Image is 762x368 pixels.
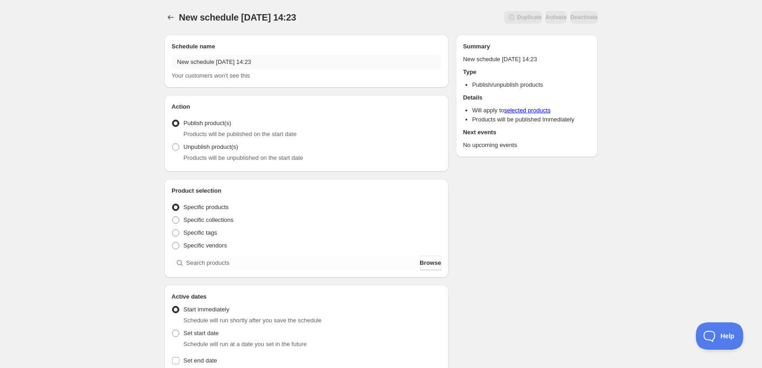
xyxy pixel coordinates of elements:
[172,102,441,111] h2: Action
[179,12,296,22] span: New schedule [DATE] 14:23
[472,80,590,89] li: Publish/unpublish products
[696,322,744,350] iframe: Toggle Customer Support
[183,216,234,223] span: Specific collections
[183,330,219,336] span: Set start date
[472,115,590,124] li: Products will be published Immediately
[463,93,590,102] h2: Details
[472,106,590,115] li: Will apply to
[172,186,441,195] h2: Product selection
[463,141,590,150] p: No upcoming events
[420,256,441,270] button: Browse
[183,143,238,150] span: Unpublish product(s)
[164,11,177,24] button: Schedules
[183,317,322,324] span: Schedule will run shortly after you save the schedule
[183,357,217,364] span: Set end date
[172,72,250,79] span: Your customers won't see this
[183,341,307,347] span: Schedule will run at a date you set in the future
[183,204,229,210] span: Specific products
[183,306,229,313] span: Start immediately
[463,68,590,77] h2: Type
[463,55,590,64] p: New schedule [DATE] 14:23
[172,292,441,301] h2: Active dates
[183,229,217,236] span: Specific tags
[463,42,590,51] h2: Summary
[420,258,441,268] span: Browse
[504,107,551,114] a: selected products
[183,120,231,126] span: Publish product(s)
[172,42,441,51] h2: Schedule name
[186,256,418,270] input: Search products
[183,154,303,161] span: Products will be unpublished on the start date
[183,131,297,137] span: Products will be published on the start date
[183,242,227,249] span: Specific vendors
[463,128,590,137] h2: Next events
